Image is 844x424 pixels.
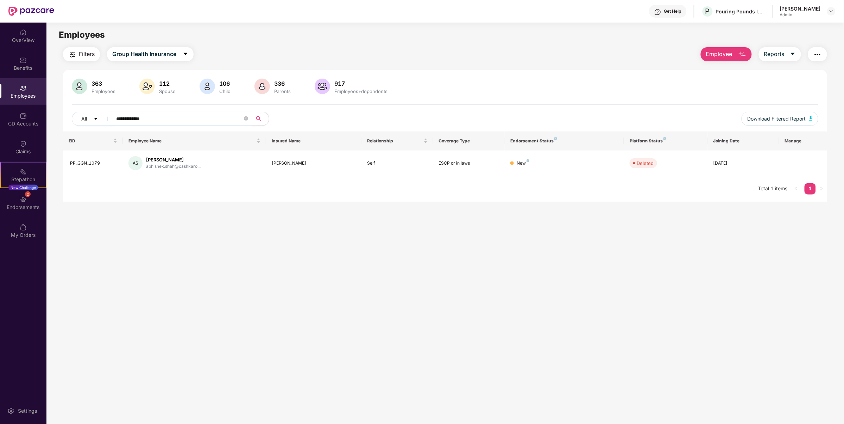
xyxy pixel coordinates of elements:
[333,88,389,94] div: Employees+dependents
[759,47,801,61] button: Reportscaret-down
[701,47,752,61] button: Employee
[637,160,654,167] div: Deleted
[758,183,788,195] li: Total 1 items
[738,50,747,59] img: svg+xml;base64,PHN2ZyB4bWxucz0iaHR0cDovL3d3dy53My5vcmcvMjAwMC9zdmciIHhtbG5zOnhsaW5rPSJodHRwOi8vd3...
[708,131,779,150] th: Joining Date
[254,79,270,94] img: svg+xml;base64,PHN2ZyB4bWxucz0iaHR0cDovL3d3dy53My5vcmcvMjAwMC9zdmciIHhtbG5zOnhsaW5rPSJodHRwOi8vd3...
[7,407,14,414] img: svg+xml;base64,PHN2ZyBpZD0iU2V0dGluZy0yMHgyMCIgeG1sbnM9Imh0dHA6Ly93d3cudzMub3JnLzIwMDAvc3ZnIiB3aW...
[69,138,112,144] span: EID
[81,115,87,123] span: All
[20,112,27,119] img: svg+xml;base64,PHN2ZyBpZD0iQ0RfQWNjb3VudHMiIGRhdGEtbmFtZT0iQ0QgQWNjb3VudHMiIHhtbG5zPSJodHRwOi8vd3...
[252,112,269,126] button: search
[20,57,27,64] img: svg+xml;base64,PHN2ZyBpZD0iQmVuZWZpdHMiIHhtbG5zPSJodHRwOi8vd3d3LnczLm9yZy8yMDAwL3N2ZyIgd2lkdGg9Ij...
[705,7,710,16] span: P
[716,8,765,15] div: Pouring Pounds India Pvt Ltd (CashKaro and EarnKaro)
[706,50,732,59] span: Employee
[439,160,499,167] div: ESCP or in laws
[663,137,666,140] img: svg+xml;base64,PHN2ZyB4bWxucz0iaHR0cDovL3d3dy53My5vcmcvMjAwMC9zdmciIHdpZHRoPSI4IiBoZWlnaHQ9IjgiIH...
[200,79,215,94] img: svg+xml;base64,PHN2ZyB4bWxucz0iaHR0cDovL3d3dy53My5vcmcvMjAwMC9zdmciIHhtbG5zOnhsaW5rPSJodHRwOi8vd3...
[747,115,806,123] span: Download Filtered Report
[791,183,802,195] button: left
[79,50,95,59] span: Filters
[367,138,422,144] span: Relationship
[1,176,46,183] div: Stepathon
[742,112,818,126] button: Download Filtered Report
[68,50,77,59] img: svg+xml;base64,PHN2ZyB4bWxucz0iaHR0cDovL3d3dy53My5vcmcvMjAwMC9zdmciIHdpZHRoPSIyNCIgaGVpZ2h0PSIyNC...
[93,116,98,122] span: caret-down
[90,80,117,87] div: 363
[128,156,143,170] div: AS
[146,163,201,170] div: abhishek.shah@cashkaro...
[272,160,356,167] div: [PERSON_NAME]
[112,50,176,59] span: Group Health Insurance
[805,183,816,194] a: 1
[813,50,822,59] img: svg+xml;base64,PHN2ZyB4bWxucz0iaHR0cDovL3d3dy53My5vcmcvMjAwMC9zdmciIHdpZHRoPSIyNCIgaGVpZ2h0PSIyNC...
[252,116,265,122] span: search
[816,183,827,195] button: right
[158,88,177,94] div: Spouse
[244,116,248,122] span: close-circle
[8,185,38,190] div: New Challenge
[123,131,266,150] th: Employee Name
[779,131,827,150] th: Manage
[63,47,100,61] button: Filters
[816,183,827,195] li: Next Page
[218,80,232,87] div: 106
[764,50,785,59] span: Reports
[654,8,661,16] img: svg+xml;base64,PHN2ZyBpZD0iSGVscC0zMngzMiIgeG1sbnM9Imh0dHA6Ly93d3cudzMub3JnLzIwMDAvc3ZnIiB3aWR0aD...
[8,7,54,16] img: New Pazcare Logo
[128,138,255,144] span: Employee Name
[790,51,796,57] span: caret-down
[510,138,618,144] div: Endorsement Status
[146,156,201,163] div: [PERSON_NAME]
[630,138,702,144] div: Platform Status
[713,160,774,167] div: [DATE]
[25,191,31,197] div: 2
[794,186,798,191] span: left
[72,79,87,94] img: svg+xml;base64,PHN2ZyB4bWxucz0iaHR0cDovL3d3dy53My5vcmcvMjAwMC9zdmciIHhtbG5zOnhsaW5rPSJodHRwOi8vd3...
[780,5,821,12] div: [PERSON_NAME]
[517,160,529,167] div: New
[244,116,248,121] span: close-circle
[361,131,433,150] th: Relationship
[20,224,27,231] img: svg+xml;base64,PHN2ZyBpZD0iTXlfT3JkZXJzIiBkYXRhLW5hbWU9Ik15IE9yZGVycyIgeG1sbnM9Imh0dHA6Ly93d3cudz...
[139,79,155,94] img: svg+xml;base64,PHN2ZyB4bWxucz0iaHR0cDovL3d3dy53My5vcmcvMjAwMC9zdmciIHhtbG5zOnhsaW5rPSJodHRwOi8vd3...
[527,159,529,162] img: svg+xml;base64,PHN2ZyB4bWxucz0iaHR0cDovL3d3dy53My5vcmcvMjAwMC9zdmciIHdpZHRoPSI4IiBoZWlnaHQ9IjgiIH...
[780,12,821,18] div: Admin
[809,116,813,121] img: svg+xml;base64,PHN2ZyB4bWxucz0iaHR0cDovL3d3dy53My5vcmcvMjAwMC9zdmciIHhtbG5zOnhsaW5rPSJodHRwOi8vd3...
[433,131,505,150] th: Coverage Type
[791,183,802,195] li: Previous Page
[273,88,292,94] div: Parents
[183,51,188,57] span: caret-down
[273,80,292,87] div: 336
[20,140,27,147] img: svg+xml;base64,PHN2ZyBpZD0iQ2xhaW0iIHhtbG5zPSJodHRwOi8vd3d3LnczLm9yZy8yMDAwL3N2ZyIgd2lkdGg9IjIwIi...
[158,80,177,87] div: 112
[20,29,27,36] img: svg+xml;base64,PHN2ZyBpZD0iSG9tZSIgeG1sbnM9Imh0dHA6Ly93d3cudzMub3JnLzIwMDAvc3ZnIiB3aWR0aD0iMjAiIG...
[107,47,194,61] button: Group Health Insurancecaret-down
[63,131,123,150] th: EID
[72,112,115,126] button: Allcaret-down
[59,30,105,40] span: Employees
[218,88,232,94] div: Child
[266,131,361,150] th: Insured Name
[16,407,39,414] div: Settings
[90,88,117,94] div: Employees
[333,80,389,87] div: 917
[664,8,681,14] div: Get Help
[20,168,27,175] img: svg+xml;base64,PHN2ZyB4bWxucz0iaHR0cDovL3d3dy53My5vcmcvMjAwMC9zdmciIHdpZHRoPSIyMSIgaGVpZ2h0PSIyMC...
[70,160,117,167] div: PP_GGN_1079
[554,137,557,140] img: svg+xml;base64,PHN2ZyB4bWxucz0iaHR0cDovL3d3dy53My5vcmcvMjAwMC9zdmciIHdpZHRoPSI4IiBoZWlnaHQ9IjgiIH...
[20,85,27,92] img: svg+xml;base64,PHN2ZyBpZD0iRW1wbG95ZWVzIiB4bWxucz0iaHR0cDovL3d3dy53My5vcmcvMjAwMC9zdmciIHdpZHRoPS...
[315,79,330,94] img: svg+xml;base64,PHN2ZyB4bWxucz0iaHR0cDovL3d3dy53My5vcmcvMjAwMC9zdmciIHhtbG5zOnhsaW5rPSJodHRwOi8vd3...
[829,8,834,14] img: svg+xml;base64,PHN2ZyBpZD0iRHJvcGRvd24tMzJ4MzIiIHhtbG5zPSJodHRwOi8vd3d3LnczLm9yZy8yMDAwL3N2ZyIgd2...
[819,186,824,191] span: right
[367,160,427,167] div: Self
[20,196,27,203] img: svg+xml;base64,PHN2ZyBpZD0iRW5kb3JzZW1lbnRzIiB4bWxucz0iaHR0cDovL3d3dy53My5vcmcvMjAwMC9zdmciIHdpZH...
